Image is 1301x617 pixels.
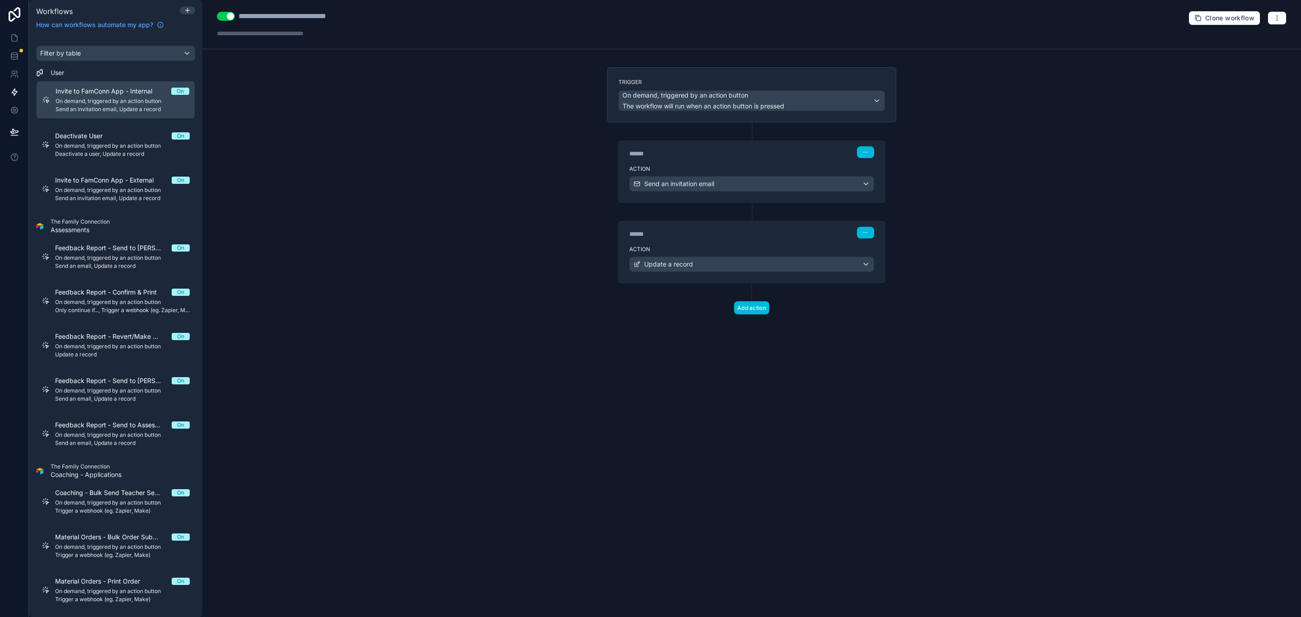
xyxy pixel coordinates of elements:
[629,165,874,173] label: Action
[734,301,769,314] button: Add action
[629,176,874,192] button: Send an invitation email
[1205,14,1254,22] span: Clone workflow
[33,20,168,29] a: How can workflows automate my app?
[36,7,73,16] span: Workflows
[629,246,874,253] label: Action
[36,20,153,29] span: How can workflows automate my app?
[629,257,874,272] button: Update a record
[622,102,784,110] span: The workflow will run when an action button is pressed
[1189,11,1260,25] button: Clone workflow
[618,79,885,86] label: Trigger
[644,260,693,269] span: Update a record
[622,91,748,100] span: On demand, triggered by an action button
[644,179,714,188] span: Send an invitation email
[618,90,885,111] button: On demand, triggered by an action buttonThe workflow will run when an action button is pressed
